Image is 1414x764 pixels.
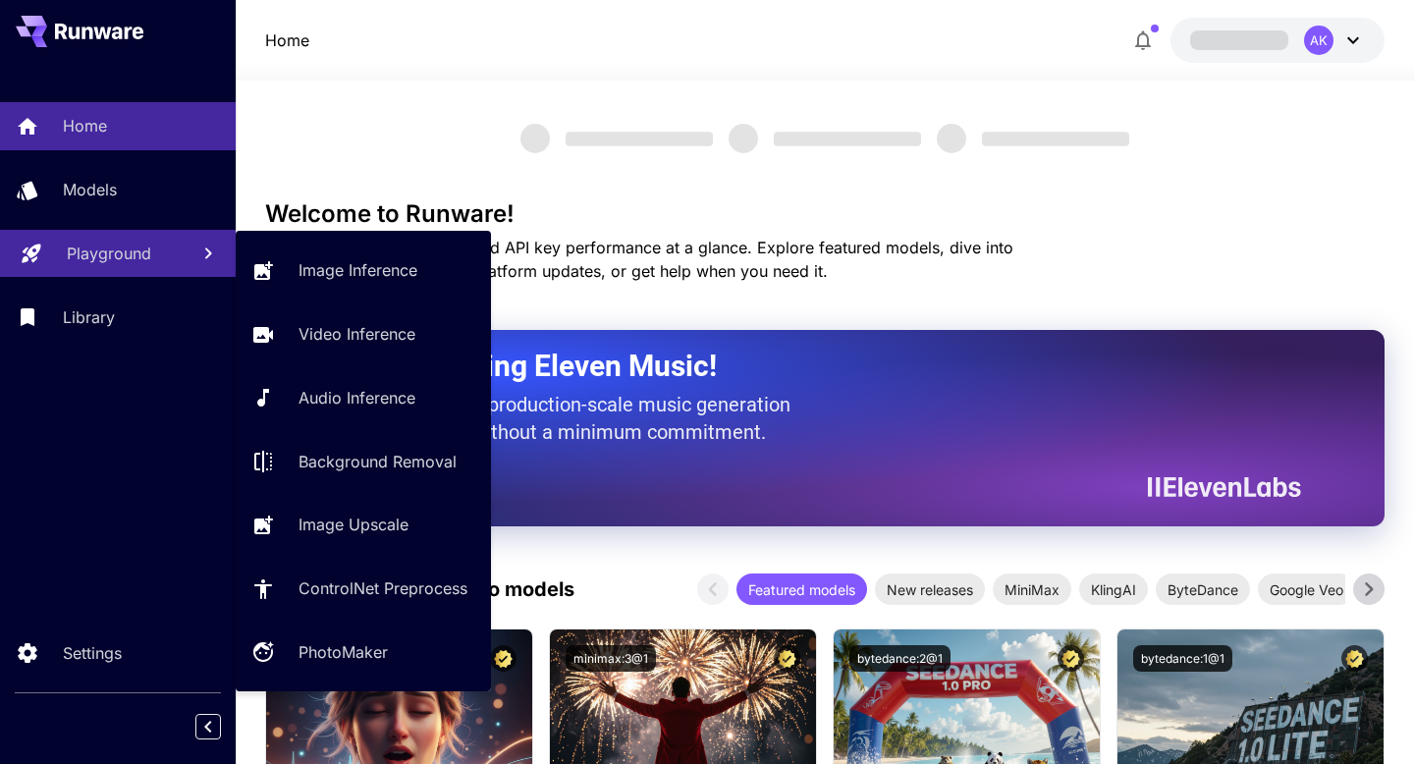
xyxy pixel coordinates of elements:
[299,258,417,282] p: Image Inference
[1079,579,1148,600] span: KlingAI
[236,501,491,549] a: Image Upscale
[265,28,309,52] nav: breadcrumb
[236,565,491,613] a: ControlNet Preprocess
[236,374,491,422] a: Audio Inference
[1133,645,1232,672] button: bytedance:1@1
[63,114,107,137] p: Home
[1058,645,1084,672] button: Certified Model – Vetted for best performance and includes a commercial license.
[993,579,1071,600] span: MiniMax
[210,709,236,744] div: Collapse sidebar
[299,386,415,409] p: Audio Inference
[236,310,491,358] a: Video Inference
[1341,645,1368,672] button: Certified Model – Vetted for best performance and includes a commercial license.
[63,305,115,329] p: Library
[236,437,491,485] a: Background Removal
[299,576,467,600] p: ControlNet Preprocess
[67,242,151,265] p: Playground
[63,641,122,665] p: Settings
[236,628,491,677] a: PhotoMaker
[195,714,221,739] button: Collapse sidebar
[875,579,985,600] span: New releases
[63,178,117,201] p: Models
[736,579,867,600] span: Featured models
[566,645,656,672] button: minimax:3@1
[774,645,800,672] button: Certified Model – Vetted for best performance and includes a commercial license.
[314,391,805,446] p: The only way to get production-scale music generation from Eleven Labs without a minimum commitment.
[265,200,1385,228] h3: Welcome to Runware!
[849,645,951,672] button: bytedance:2@1
[299,322,415,346] p: Video Inference
[299,450,457,473] p: Background Removal
[236,246,491,295] a: Image Inference
[265,238,1013,281] span: Check out your usage stats and API key performance at a glance. Explore featured models, dive int...
[265,28,309,52] p: Home
[490,645,517,672] button: Certified Model – Vetted for best performance and includes a commercial license.
[299,513,408,536] p: Image Upscale
[1304,26,1333,55] div: AK
[299,640,388,664] p: PhotoMaker
[1156,579,1250,600] span: ByteDance
[314,348,1286,385] h2: Now Supporting Eleven Music!
[1258,579,1355,600] span: Google Veo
